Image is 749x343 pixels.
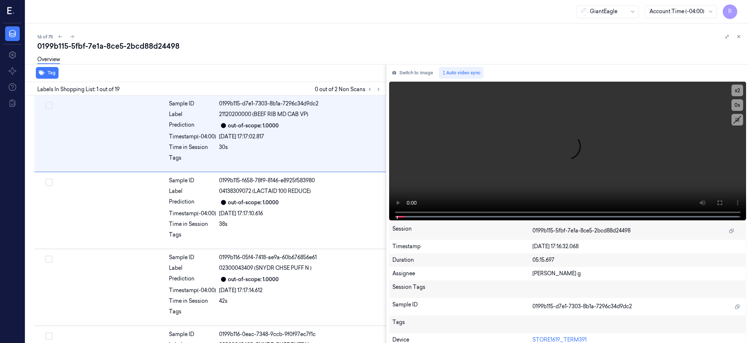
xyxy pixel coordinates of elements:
button: Switch to image [389,67,436,79]
span: 16 of 75 [37,34,53,40]
div: [PERSON_NAME] g [532,270,743,277]
div: Tags [392,318,532,330]
div: 05:15.697 [532,256,743,264]
button: 0s [731,99,743,111]
div: Timestamp (-04:00) [169,210,216,217]
button: Select row [45,102,53,109]
div: Session Tags [392,283,532,295]
span: 0 out of 2 Non Scans [315,85,383,94]
button: Select row [45,179,53,186]
div: Prediction [169,198,216,207]
span: 21120200000 (BEEF RIB MD CAB VP) [219,111,308,118]
span: 04138309072 (LACTAID 100 REDUCE) [219,187,311,195]
div: Assignee [392,270,532,277]
div: 30s [219,143,381,151]
div: 0199b116-0eac-7348-9ccb-9f0f97ec7f1c [219,331,381,338]
div: Tags [169,231,216,243]
div: Prediction [169,121,216,130]
div: [DATE] 17:17:10.616 [219,210,381,217]
a: Overview [37,56,60,64]
div: 0199b115-d7e1-7303-8b1a-7296c34d9dc2 [219,100,381,108]
div: 0199b116-05f4-7418-ae9a-60b676856e61 [219,254,381,261]
button: R [723,4,737,19]
div: Duration [392,256,532,264]
div: 0199b115-f658-78f9-8146-e8925f583980 [219,177,381,184]
div: Label [169,187,216,195]
div: Session [392,225,532,237]
div: Sample ID [169,100,216,108]
div: Tags [169,308,216,320]
div: Sample ID [169,331,216,338]
div: Timestamp [392,243,532,250]
span: 0199b115-d7e1-7303-8b1a-7296c34d9dc2 [532,303,632,310]
button: Tag [36,67,59,79]
div: out-of-scope: 1.0000 [228,122,279,130]
button: Select row [45,256,53,263]
div: Tags [169,154,216,166]
span: Labels In Shopping List: 1 out of 19 [37,86,120,93]
div: Label [169,111,216,118]
div: Sample ID [169,254,216,261]
div: [DATE] 17:17:14.612 [219,287,381,294]
div: Timestamp (-04:00) [169,287,216,294]
div: Time in Session [169,143,216,151]
div: 38s [219,220,381,228]
div: Prediction [169,275,216,284]
div: 0199b115-5fbf-7e1a-8ce5-2bcd88d24498 [37,41,743,51]
div: Label [169,264,216,272]
button: Select row [45,332,53,340]
span: 02300043409 (SNYDR CHSE PUFF N ) [219,264,312,272]
div: out-of-scope: 1.0000 [228,199,279,206]
div: Time in Session [169,297,216,305]
div: out-of-scope: 1.0000 [228,276,279,283]
div: Sample ID [169,177,216,184]
div: Sample ID [392,301,532,313]
div: Time in Session [169,220,216,228]
div: [DATE] 17:16:32.068 [532,243,743,250]
div: [DATE] 17:17:02.817 [219,133,381,141]
button: Auto video sync [439,67,483,79]
button: x2 [731,85,743,96]
div: 42s [219,297,381,305]
div: Timestamp (-04:00) [169,133,216,141]
span: 0199b115-5fbf-7e1a-8ce5-2bcd88d24498 [532,227,631,235]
